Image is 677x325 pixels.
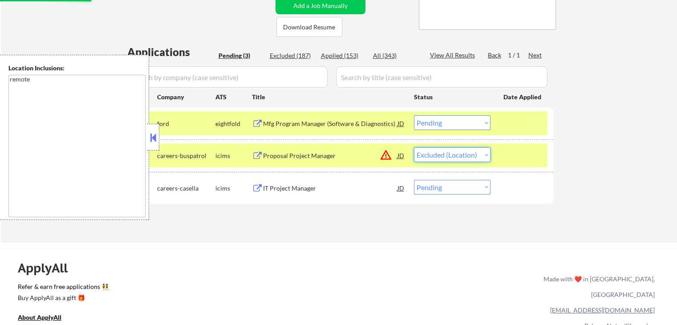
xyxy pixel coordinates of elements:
div: Pending (3) [219,51,263,60]
a: [EMAIL_ADDRESS][DOMAIN_NAME] [550,306,655,314]
div: eightfold [215,119,252,128]
a: About ApplyAll [18,313,74,324]
input: Search by company (case sensitive) [127,66,328,88]
a: Refer & earn free applications 👯‍♀️ [18,284,357,293]
div: Applied (153) [321,51,365,60]
u: About ApplyAll [18,313,61,321]
div: ford [157,119,215,128]
div: icims [215,151,252,160]
div: Proposal Project Manager [263,151,397,160]
div: Excluded (187) [270,51,314,60]
div: Buy ApplyAll as a gift 🎁 [18,295,107,301]
div: IT Project Manager [263,184,397,193]
div: ApplyAll [18,260,78,276]
div: Location Inclusions: [8,64,146,73]
div: Made with ❤️ in [GEOGRAPHIC_DATA], [GEOGRAPHIC_DATA] [540,271,655,302]
div: icims [215,184,252,193]
button: Download Resume [276,17,342,37]
div: Mfg Program Manager (Software & Diagnostics) [263,119,397,128]
input: Search by title (case sensitive) [336,66,547,88]
div: ATS [215,93,252,102]
div: Applications [127,47,215,57]
div: careers-casella [157,184,215,193]
div: careers-buspatrol [157,151,215,160]
button: warning_amber [380,149,392,161]
div: Back [488,51,502,60]
div: JD [397,147,405,163]
div: JD [397,180,405,196]
div: Date Applied [503,93,543,102]
a: Buy ApplyAll as a gift 🎁 [18,293,107,304]
div: Company [157,93,215,102]
div: All (343) [373,51,418,60]
div: Title [252,93,405,102]
div: 1 / 1 [508,51,528,60]
div: Next [528,51,543,60]
div: JD [397,115,405,131]
div: View All Results [430,51,478,60]
div: Status [414,89,491,105]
